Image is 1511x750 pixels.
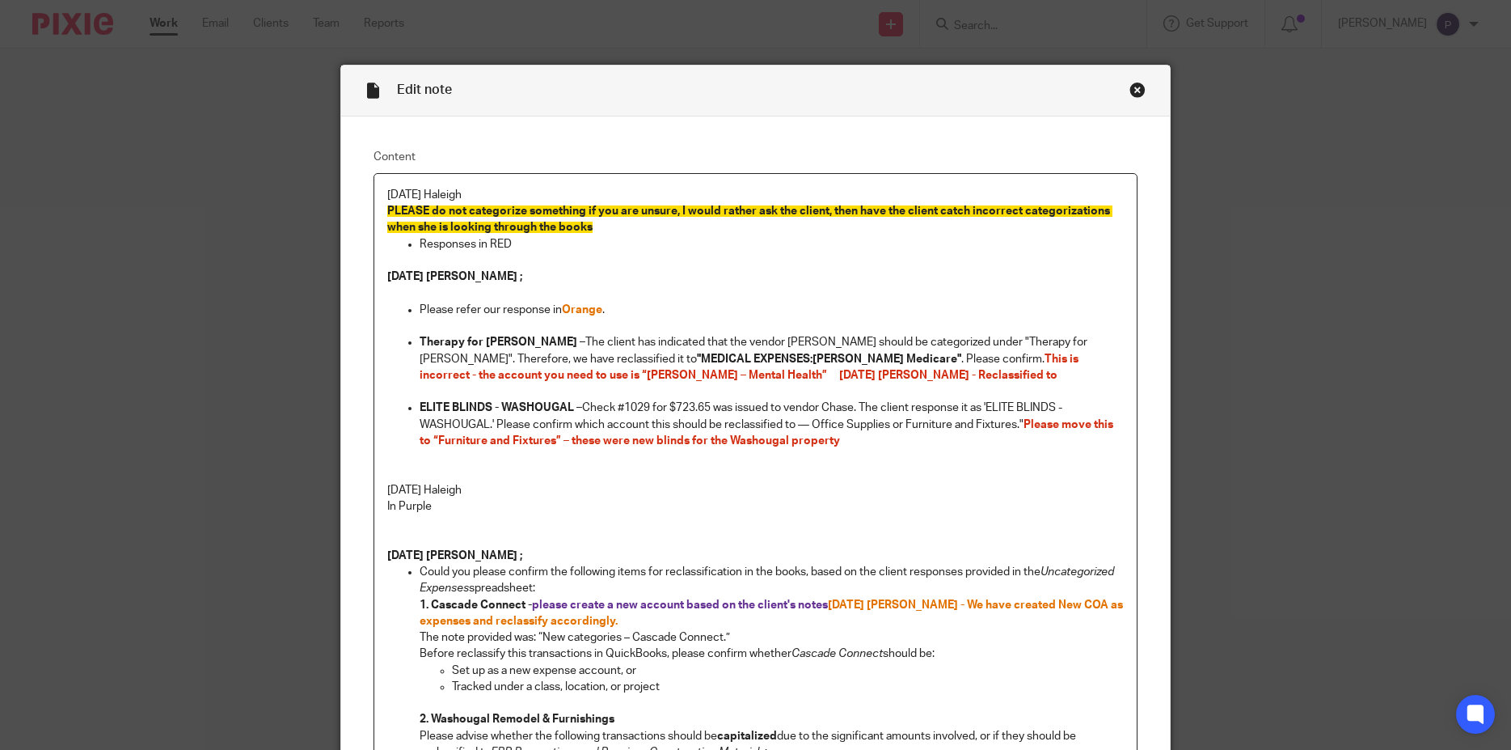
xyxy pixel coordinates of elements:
[791,648,883,659] em: Cascade Connect
[387,187,1125,203] p: [DATE] Haleigh
[420,600,1125,627] strong: 1. Cascade Connect -
[397,83,452,96] span: Edit note
[420,600,1125,627] span: [DATE] [PERSON_NAME] - We have created New COA as expenses and reclassify accordingly.
[420,400,1125,449] p: Check #1029 for $723.65 was issued to vendor Chase. The client response it as 'ELITE BLINDS - WAS...
[452,679,1125,695] p: Tracked under a class, location, or project
[420,337,585,348] strong: Therapy for [PERSON_NAME] –
[420,419,1116,447] span: Please move this to “Furniture and Fixtures” – these were new blinds for the Washougal property
[387,550,522,561] strong: [DATE] [PERSON_NAME] ;
[420,597,1125,663] p: The note provided was: “New categories – Cascade Connect.” Before reclassify this transactions in...
[717,731,777,742] strong: capitalized
[420,564,1125,597] p: Could you please confirm the following items for reclassification in the books, based on the clie...
[532,600,828,611] span: please create a new account based on the client's notes
[387,271,522,282] strong: [DATE] [PERSON_NAME] ;
[562,304,602,316] span: Orange
[1129,82,1146,98] div: Close this dialog window
[420,334,1125,383] p: The client has indicated that the vendor [PERSON_NAME] should be categorized under "Therapy for [...
[452,663,1125,679] p: Set up as a new expense account, or
[387,206,1112,233] span: PLEASE do not categorize something if you are unsure, I would rather ask the client, then have th...
[420,402,582,413] strong: ELITE BLINDS - WASHOUGAL –
[420,714,614,725] strong: 2. Washougal Remodel & Furnishings
[387,498,1125,515] p: In Purple
[374,149,1138,165] label: Content
[387,482,1125,498] p: [DATE] Haleigh
[420,302,1125,318] p: Please refer our response in .
[697,354,961,365] strong: "MEDICAL EXPENSES:[PERSON_NAME] Medicare"
[420,354,1081,381] span: This is incorrect - the account you need to use is “[PERSON_NAME] – Mental Health” [DATE] [PERSON...
[420,236,1125,252] p: Responses in RED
